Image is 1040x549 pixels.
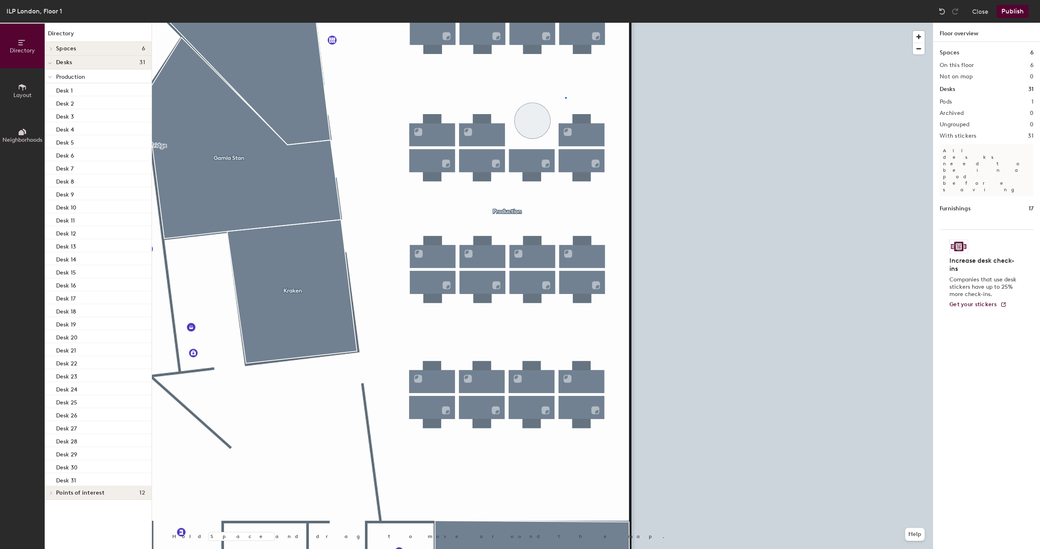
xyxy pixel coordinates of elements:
[1028,133,1033,139] h2: 31
[56,371,77,380] p: Desk 23
[940,121,970,128] h2: Ungrouped
[1030,121,1033,128] h2: 0
[56,85,73,94] p: Desk 1
[56,462,78,471] p: Desk 30
[56,410,77,419] p: Desk 26
[949,257,1019,273] h4: Increase desk check-ins
[139,59,145,66] span: 31
[940,204,971,213] h1: Furnishings
[940,144,1033,196] p: All desks need to be in a pod before saving
[949,276,1019,298] p: Companies that use desk stickers have up to 25% more check-ins.
[56,228,76,237] p: Desk 12
[933,23,1040,42] h1: Floor overview
[1030,48,1033,57] h1: 6
[940,110,964,117] h2: Archived
[56,345,76,354] p: Desk 21
[1029,204,1033,213] h1: 17
[56,490,104,496] span: Points of interest
[56,124,74,133] p: Desk 4
[56,137,74,146] p: Desk 5
[940,48,959,57] h1: Spaces
[2,136,42,143] span: Neighborhoods
[56,267,76,276] p: Desk 15
[56,163,74,172] p: Desk 7
[56,176,74,185] p: Desk 8
[56,73,85,80] span: Production
[997,5,1029,18] button: Publish
[45,29,152,42] h1: Directory
[940,62,974,69] h2: On this floor
[56,358,77,367] p: Desk 22
[940,133,977,139] h2: With stickers
[56,319,76,328] p: Desk 19
[949,301,1007,308] a: Get your stickers
[56,215,75,224] p: Desk 11
[949,301,997,308] span: Get your stickers
[56,241,76,250] p: Desk 13
[56,202,76,211] p: Desk 10
[6,6,62,16] div: ILP London, Floor 1
[1028,85,1033,94] h1: 31
[1030,73,1033,80] h2: 0
[56,436,77,445] p: Desk 28
[940,73,973,80] h2: Not on map
[972,5,988,18] button: Close
[56,423,77,432] p: Desk 27
[56,397,77,406] p: Desk 25
[56,45,76,52] span: Spaces
[940,99,952,105] h2: Pods
[56,475,76,484] p: Desk 31
[940,85,955,94] h1: Desks
[56,111,74,120] p: Desk 3
[938,7,946,15] img: Undo
[1031,99,1033,105] h2: 1
[139,490,145,496] span: 12
[56,150,74,159] p: Desk 6
[10,47,35,54] span: Directory
[56,449,77,458] p: Desk 29
[56,254,76,263] p: Desk 14
[1030,62,1033,69] h2: 6
[56,59,72,66] span: Desks
[56,306,76,315] p: Desk 18
[949,240,968,253] img: Sticker logo
[56,98,74,107] p: Desk 2
[56,293,76,302] p: Desk 17
[56,384,77,393] p: Desk 24
[142,45,145,52] span: 6
[56,280,76,289] p: Desk 16
[13,92,32,99] span: Layout
[905,528,925,541] button: Help
[56,332,78,341] p: Desk 20
[951,7,959,15] img: Redo
[1030,110,1033,117] h2: 0
[56,189,74,198] p: Desk 9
